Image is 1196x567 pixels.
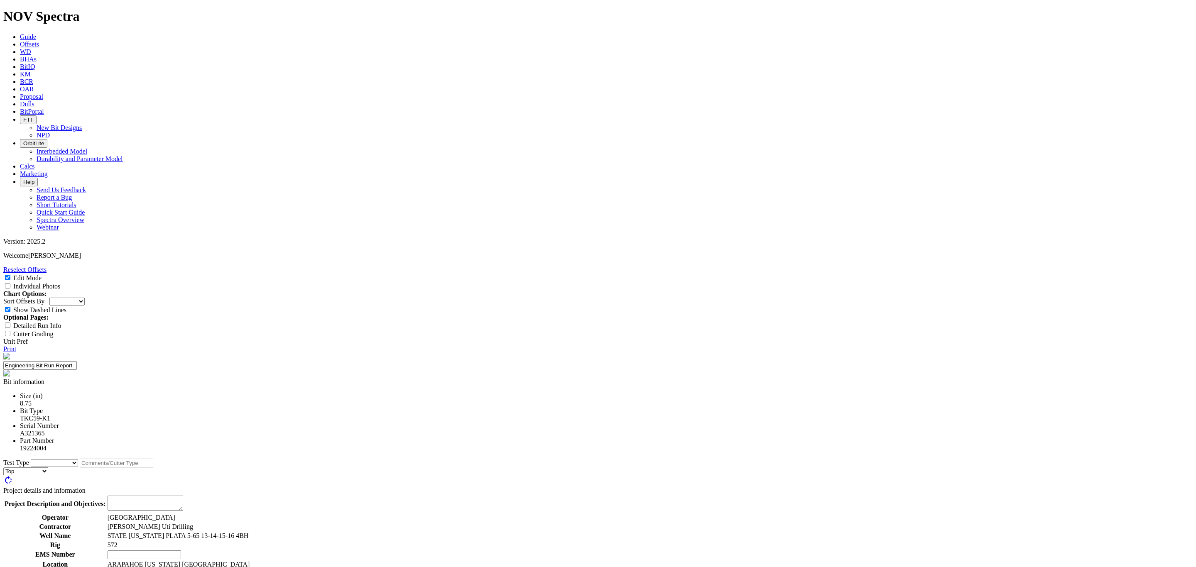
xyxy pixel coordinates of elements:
a: Webinar [37,224,59,231]
h1: NOV Spectra [3,9,1193,24]
strong: Chart Options: [3,290,47,297]
a: Dulls [20,100,34,108]
label: Detailed Run Info [13,322,61,329]
p: Welcome [3,252,1193,259]
span: FTT [23,117,33,123]
span: rotate_right [3,475,13,485]
a: NPD [37,132,50,139]
a: Offsets [20,41,39,48]
th: EMS Number [4,550,106,560]
a: Unit Pref [3,338,28,345]
div: Size (in) [20,392,1193,400]
a: Marketing [20,170,48,177]
a: Send Us Feedback [37,186,86,193]
button: FTT [20,115,37,124]
div: TKC59-K1 [20,415,1193,422]
th: Operator [4,513,106,522]
strong: Optional Pages: [3,314,49,321]
div: 8.75 [20,400,1193,407]
a: BCR [20,78,33,85]
button: OrbitLite [20,139,47,148]
a: Reselect Offsets [3,266,47,273]
a: Spectra Overview [37,216,84,223]
div: Part Number [20,437,1193,445]
span: Help [23,179,34,185]
span: [PERSON_NAME] [28,252,81,259]
label: Cutter Grading [13,330,53,337]
div: Serial Number [20,422,1193,430]
a: Short Tutorials [37,201,76,208]
th: Contractor [4,523,106,531]
div: Bit information [3,378,1193,386]
td: 572 [107,541,250,549]
a: BHAs [20,56,37,63]
label: Show Dashed Lines [13,306,66,313]
div: Version: 2025.2 [3,238,1193,245]
img: spectra-logo.8771a380.png [3,370,10,376]
div: Bit Type [20,407,1193,415]
label: Test Type [3,459,29,466]
label: Individual Photos [13,283,60,290]
button: Help [20,178,38,186]
a: KM [20,71,31,78]
a: OAR [20,86,34,93]
label: Edit Mode [13,274,42,281]
a: Print [3,345,16,352]
label: Sort Offsets By [3,298,44,305]
report-header: 'Engineering Bit Run Report' [3,353,1193,378]
th: Well Name [4,532,106,540]
div: Project details and information [3,487,1193,494]
a: Calcs [20,163,35,170]
a: New Bit Designs [37,124,82,131]
div: A321365 [20,430,1193,437]
a: BitIQ [20,63,35,70]
div: 19224004 [20,445,1193,452]
a: BitPortal [20,108,44,115]
th: Rig [4,541,106,549]
a: Guide [20,33,36,40]
a: Quick Start Guide [37,209,85,216]
a: Durability and Parameter Model [37,155,123,162]
td: STATE [US_STATE] PLATA 5-65 13-14-15-16 4BH [107,532,250,540]
td: [GEOGRAPHIC_DATA] [107,513,250,522]
td: [PERSON_NAME] Uti Drilling [107,523,250,531]
input: Click to edit report title [3,361,77,370]
th: Project Description and Objectives: [4,495,106,513]
a: Report a Bug [37,194,72,201]
a: rotate_right [3,479,13,486]
img: NOV_WT_RH_Logo_Vert_RGB_F.d63d51a4.png [3,353,10,359]
a: Proposal [20,93,43,100]
a: Interbedded Model [37,148,87,155]
span: OrbitLite [23,140,44,147]
a: WD [20,48,31,55]
input: Comments/Cutter Type [80,459,153,467]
